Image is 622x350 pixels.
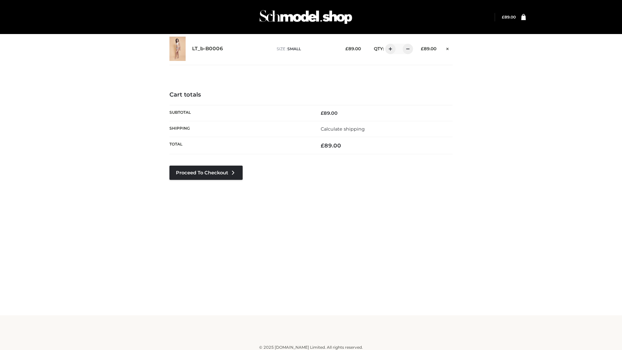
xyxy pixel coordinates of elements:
bdi: 89.00 [502,15,516,19]
a: Remove this item [443,44,453,52]
p: size : [277,46,335,52]
bdi: 89.00 [345,46,361,51]
a: Calculate shipping [321,126,365,132]
span: £ [321,142,324,149]
span: £ [421,46,424,51]
bdi: 89.00 [321,110,338,116]
span: £ [502,15,504,19]
a: Proceed to Checkout [169,166,243,180]
span: SMALL [287,46,301,51]
div: QTY: [367,44,411,54]
h4: Cart totals [169,91,453,99]
th: Total [169,137,311,154]
bdi: 89.00 [321,142,341,149]
a: £89.00 [502,15,516,19]
span: £ [345,46,348,51]
bdi: 89.00 [421,46,436,51]
a: LT_b-B0006 [192,46,223,52]
img: Schmodel Admin 964 [257,4,354,30]
span: £ [321,110,324,116]
th: Shipping [169,121,311,137]
th: Subtotal [169,105,311,121]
